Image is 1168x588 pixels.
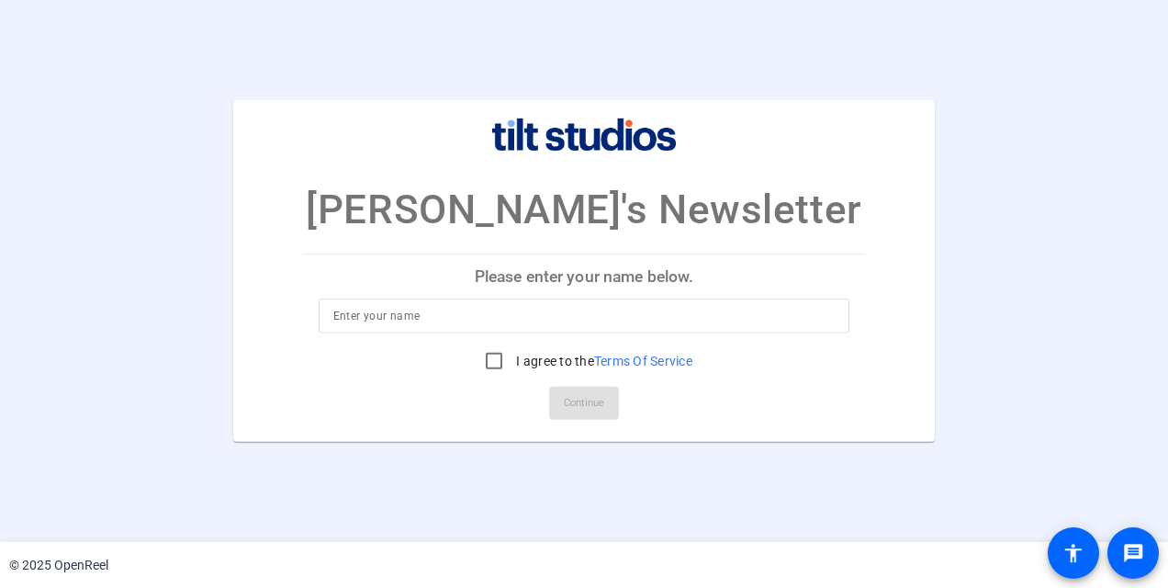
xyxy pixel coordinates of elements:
[594,354,692,368] a: Terms Of Service
[1122,542,1144,564] mat-icon: message
[512,352,692,370] label: I agree to the
[306,179,861,240] p: [PERSON_NAME]'s Newsletter
[9,556,108,575] div: © 2025 OpenReel
[492,119,676,152] img: company-logo
[333,305,836,327] input: Enter your name
[1062,542,1084,564] mat-icon: accessibility
[304,254,865,299] p: Please enter your name below.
